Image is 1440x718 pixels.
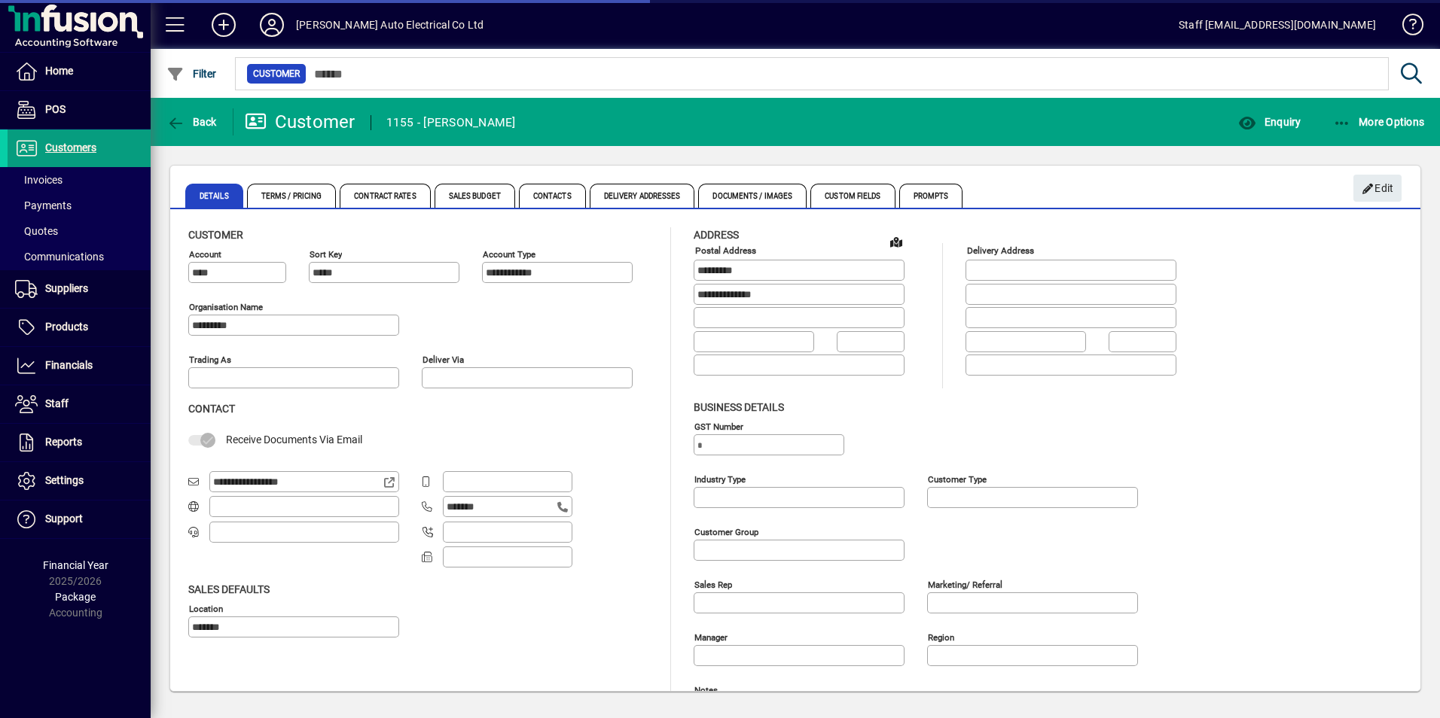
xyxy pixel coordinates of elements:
span: Suppliers [45,282,88,294]
a: Financials [8,347,151,385]
div: 1155 - [PERSON_NAME] [386,111,516,135]
span: Customer [253,66,300,81]
mat-label: Sales rep [694,579,732,589]
span: Receive Documents Via Email [226,434,362,446]
button: Back [163,108,221,135]
span: Terms / Pricing [247,184,337,208]
span: Quotes [15,225,58,237]
button: Enquiry [1234,108,1304,135]
mat-label: Industry type [694,473,746,484]
span: Payments [15,199,72,211]
span: Documents / Images [698,184,807,208]
span: Prompts [899,184,963,208]
span: Settings [45,474,84,486]
a: Products [8,309,151,346]
div: Staff [EMAIL_ADDRESS][DOMAIN_NAME] [1179,13,1376,37]
a: View on map [884,230,908,254]
a: Communications [8,244,151,269]
mat-label: Account Type [483,249,535,260]
mat-label: Location [189,603,223,613]
span: Filter [166,68,217,80]
a: Reports [8,424,151,461]
app-page-header-button: Back [151,108,233,135]
mat-label: Notes [694,684,718,695]
mat-label: GST Number [694,421,743,431]
a: Payments [8,193,151,218]
span: Sales Budget [435,184,515,208]
mat-label: Deliver via [423,354,464,365]
mat-label: Marketing/ Referral [928,579,1002,589]
button: Profile [248,11,296,38]
mat-label: Sort key [310,249,342,260]
mat-label: Account [189,249,221,260]
div: [PERSON_NAME] Auto Electrical Co Ltd [296,13,484,37]
button: Add [200,11,248,38]
span: Delivery Addresses [590,184,695,208]
span: Reports [45,436,82,448]
a: Staff [8,385,151,423]
span: Invoices [15,174,63,186]
span: Financials [45,359,93,371]
span: POS [45,103,66,115]
mat-label: Manager [694,631,728,642]
mat-label: Customer group [694,526,758,537]
mat-label: Customer type [928,473,987,484]
span: Customers [45,141,96,154]
span: Products [45,321,88,333]
span: Support [45,513,83,525]
span: Business details [694,401,784,413]
span: Enquiry [1238,116,1301,128]
span: Back [166,116,217,128]
span: Contact [188,403,235,415]
span: Communications [15,251,104,263]
mat-label: Organisation name [189,302,263,312]
span: Custom Fields [810,184,895,208]
span: Sales defaults [188,583,270,595]
a: Knowledge Base [1391,3,1421,52]
a: Home [8,53,151,90]
a: Suppliers [8,270,151,308]
span: Contacts [519,184,586,208]
span: Home [45,65,73,77]
button: Edit [1353,175,1402,202]
mat-label: Trading as [189,354,231,365]
span: Details [185,184,243,208]
button: More Options [1329,108,1429,135]
button: Filter [163,60,221,87]
div: Customer [245,110,355,134]
span: More Options [1333,116,1425,128]
span: Address [694,229,739,241]
a: Support [8,500,151,538]
a: Invoices [8,167,151,193]
a: Quotes [8,218,151,244]
span: Edit [1362,176,1394,201]
span: Financial Year [43,559,108,571]
mat-label: Region [928,631,954,642]
span: Customer [188,229,243,241]
a: POS [8,91,151,129]
a: Settings [8,462,151,500]
span: Package [55,591,96,603]
span: Contract Rates [340,184,430,208]
span: Staff [45,397,69,409]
